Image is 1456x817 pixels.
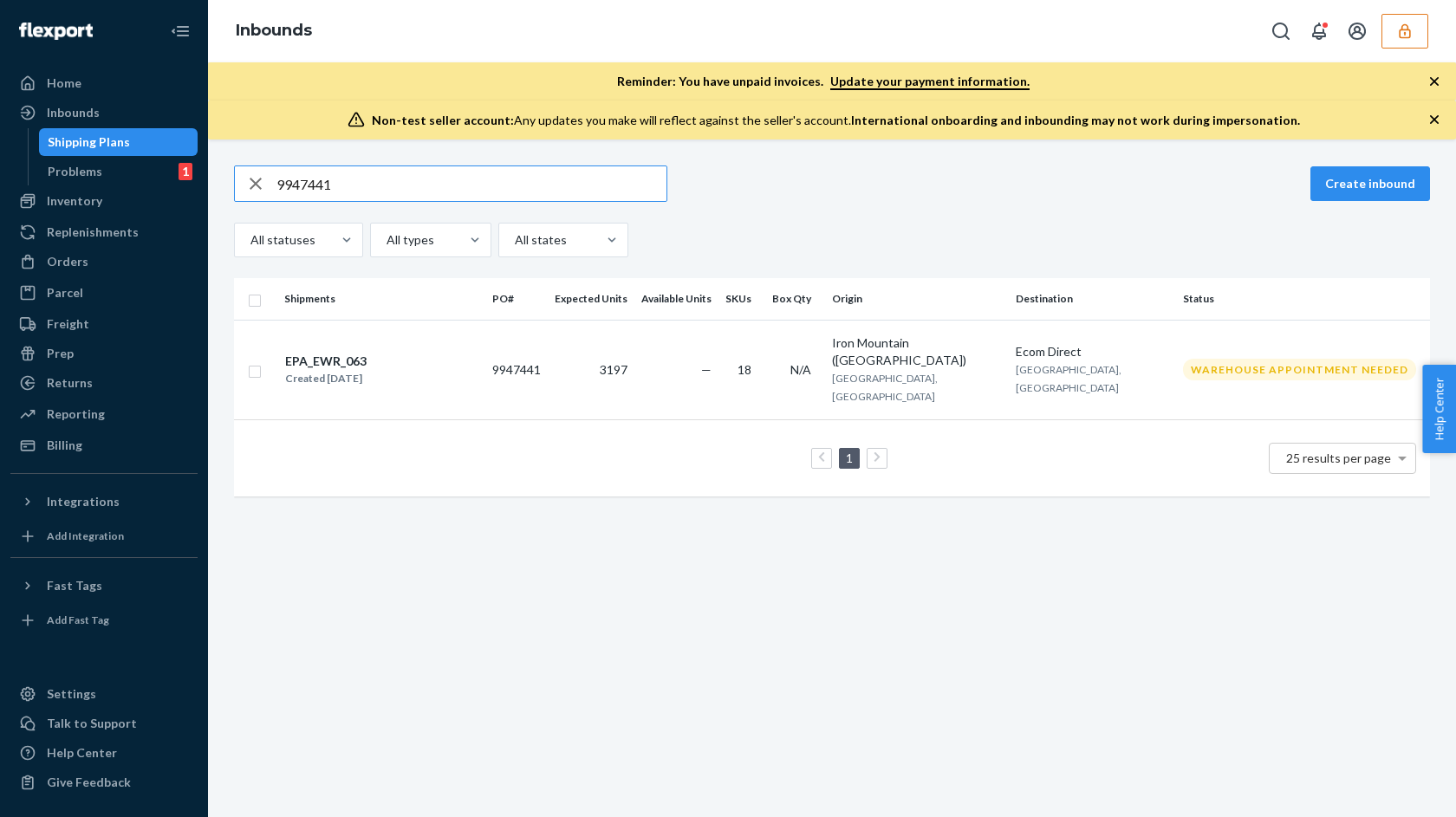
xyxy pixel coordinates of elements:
a: Prep [10,340,198,367]
div: Home [47,75,81,92]
a: Returns [10,369,198,397]
div: Integrations [47,493,120,510]
a: Replenishments [10,218,198,246]
span: Non-test seller account: [372,113,514,127]
button: Give Feedback [10,768,198,796]
div: Billing [47,437,82,454]
th: Expected Units [548,278,634,320]
div: Ecom Direct [1016,343,1169,360]
button: Help Center [1422,365,1456,453]
div: Help Center [47,744,117,762]
div: Any updates you make will reflect against the seller's account. [372,112,1300,129]
button: Open notifications [1302,14,1336,49]
div: Created [DATE] [285,370,367,387]
span: [GEOGRAPHIC_DATA], [GEOGRAPHIC_DATA] [1016,363,1121,394]
div: Orders [47,253,88,270]
a: Billing [10,431,198,459]
button: Open Search Box [1264,14,1298,49]
button: Create inbound [1310,166,1430,201]
span: 25 results per page [1286,451,1391,465]
input: All types [385,231,387,249]
div: Inbounds [47,104,100,121]
div: Fast Tags [47,577,102,594]
button: Open account menu [1340,14,1375,49]
td: 9947441 [485,320,548,419]
div: EPA_EWR_063 [285,353,367,370]
div: Prep [47,345,74,362]
div: Inventory [47,192,102,210]
th: Available Units [634,278,718,320]
ol: breadcrumbs [222,6,326,56]
th: SKUs [718,278,765,320]
button: Close Navigation [163,14,198,49]
span: [GEOGRAPHIC_DATA], [GEOGRAPHIC_DATA] [832,372,938,403]
th: Origin [825,278,1009,320]
div: Warehouse Appointment Needed [1183,359,1416,380]
a: Page 1 is your current page [842,451,856,465]
a: Add Fast Tag [10,606,198,634]
input: Search inbounds by name, destination, msku... [276,166,666,201]
div: Freight [47,315,89,333]
div: Give Feedback [47,774,131,791]
div: Talk to Support [47,715,137,732]
th: PO# [485,278,548,320]
a: Parcel [10,279,198,307]
a: Home [10,69,198,97]
div: Shipping Plans [48,133,130,151]
button: Talk to Support [10,710,198,737]
div: 1 [179,163,192,180]
div: Reporting [47,405,105,423]
span: 18 [738,362,751,377]
span: 3197 [600,362,627,377]
th: Status [1176,278,1430,320]
a: Add Integration [10,522,198,550]
th: Destination [1009,278,1176,320]
p: Reminder: You have unpaid invoices. [617,73,1030,90]
th: Box Qty [765,278,825,320]
span: N/A [790,362,811,377]
button: Integrations [10,488,198,515]
a: Reporting [10,400,198,428]
a: Problems1 [39,158,198,185]
a: Inventory [10,187,198,215]
th: Shipments [277,278,485,320]
a: Freight [10,310,198,338]
a: Shipping Plans [39,128,198,156]
div: Add Integration [47,528,124,543]
a: Help Center [10,739,198,767]
img: Flexport logo [19,23,93,40]
div: Iron Mountain ([GEOGRAPHIC_DATA]) [832,334,1002,369]
a: Orders [10,248,198,276]
a: Update your payment information. [830,74,1030,90]
div: Replenishments [47,224,139,241]
iframe: Opens a widget where you can chat to one of our agents [1343,765,1439,808]
span: — [701,362,712,377]
a: Inbounds [236,21,312,40]
div: Add Fast Tag [47,613,109,627]
input: All statuses [249,231,250,249]
div: Problems [48,163,102,180]
button: Fast Tags [10,572,198,600]
a: Inbounds [10,99,198,126]
div: Settings [47,685,96,703]
div: Returns [47,374,93,392]
span: International onboarding and inbounding may not work during impersonation. [851,113,1300,127]
a: Settings [10,680,198,708]
div: Parcel [47,284,83,302]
